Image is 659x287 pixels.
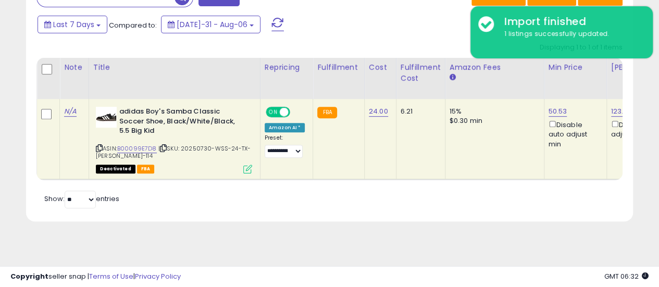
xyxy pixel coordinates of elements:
div: 15% [450,107,536,116]
div: Import finished [496,14,645,29]
small: FBA [317,107,337,118]
span: 2025-08-14 06:32 GMT [604,271,649,281]
small: Amazon Fees. [450,73,456,82]
button: Last 7 Days [38,16,107,33]
div: ASIN: [96,107,252,172]
b: adidas Boy's Samba Classic Soccer Shoe, Black/White/Black, 5.5 Big Kid [119,107,246,139]
span: OFF [289,108,305,117]
a: 50.53 [549,106,567,117]
div: Fulfillment [317,62,359,73]
span: FBA [137,165,155,173]
span: [DATE]-31 - Aug-06 [177,19,247,30]
span: Show: entries [44,194,119,204]
div: $0.30 min [450,116,536,126]
div: Fulfillment Cost [401,62,441,84]
span: Last 7 Days [53,19,94,30]
div: Min Price [549,62,602,73]
a: B00099E7D8 [117,144,157,153]
span: Compared to: [109,20,157,30]
div: Amazon Fees [450,62,540,73]
div: Preset: [265,134,305,158]
div: Title [93,62,256,73]
span: ON [267,108,280,117]
a: N/A [64,106,77,117]
a: Terms of Use [89,271,133,281]
div: Repricing [265,62,309,73]
a: Privacy Policy [135,271,181,281]
span: All listings that are unavailable for purchase on Amazon for any reason other than out-of-stock [96,165,135,173]
div: Amazon AI * [265,123,305,132]
button: [DATE]-31 - Aug-06 [161,16,260,33]
a: 123.83 [611,106,632,117]
img: 41h7IGUpxzL._SL40_.jpg [96,107,117,128]
strong: Copyright [10,271,48,281]
div: seller snap | | [10,272,181,282]
div: Disable auto adjust min [549,119,599,149]
div: Cost [369,62,392,73]
span: | SKU: 20250730-WSS-24-TX-[PERSON_NAME]-114 [96,144,251,160]
a: 24.00 [369,106,388,117]
div: 6.21 [401,107,437,116]
div: 1 listings successfully updated. [496,29,645,39]
div: Note [64,62,84,73]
